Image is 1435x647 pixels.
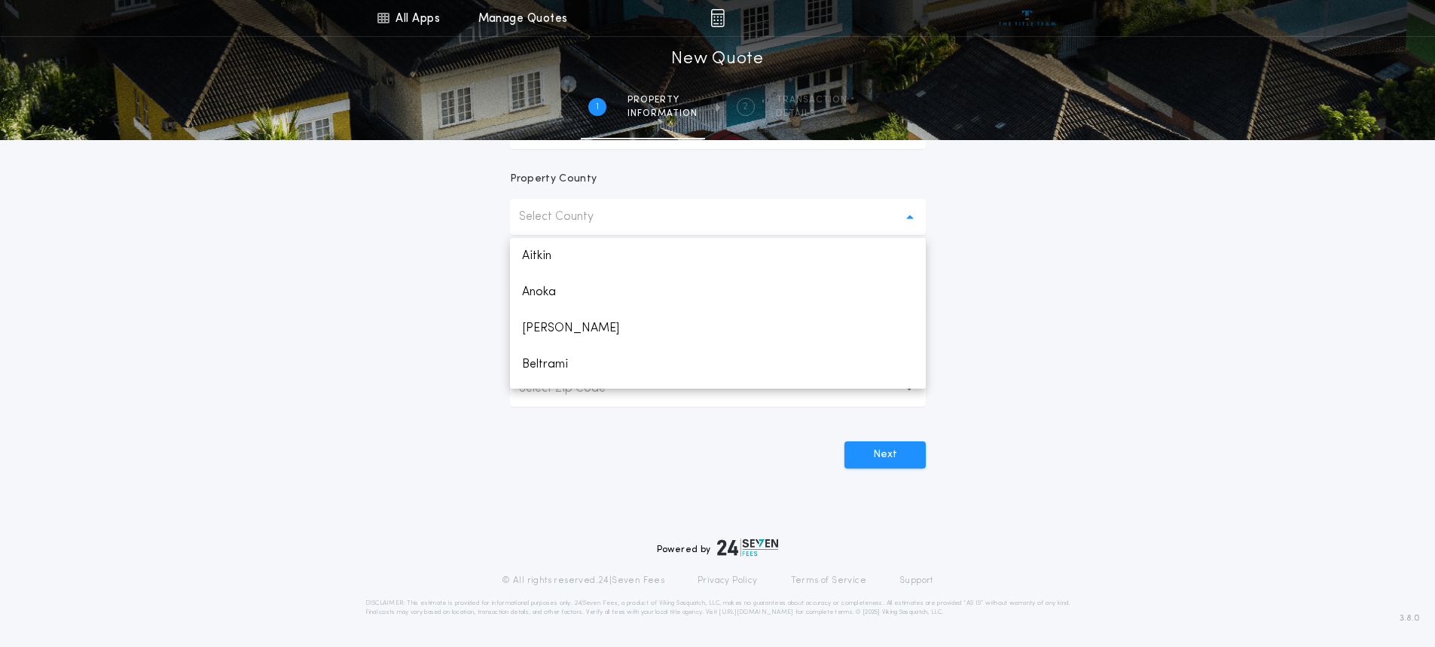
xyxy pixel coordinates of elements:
p: Beltrami [510,346,926,383]
p: Anoka [510,274,926,310]
p: Select County [519,208,618,226]
span: details [776,108,847,120]
p: [PERSON_NAME] [510,310,926,346]
a: [URL][DOMAIN_NAME] [719,609,793,615]
p: [PERSON_NAME] [510,383,926,419]
img: img [710,9,725,27]
p: Select Zip Code [519,380,630,398]
button: Select Zip Code [510,371,926,407]
p: © All rights reserved. 24|Seven Fees [502,575,664,587]
button: Next [844,441,926,468]
span: Property [627,94,698,106]
span: Transaction [776,94,847,106]
button: Select County [510,199,926,235]
img: logo [717,539,779,557]
div: Powered by [657,539,779,557]
a: Support [899,575,933,587]
ul: Select County [510,238,926,389]
h1: New Quote [671,47,763,72]
p: Aitkin [510,238,926,274]
h2: 1 [596,101,599,113]
a: Terms of Service [791,575,866,587]
a: Privacy Policy [698,575,758,587]
img: vs-icon [999,11,1055,26]
p: Property County [510,172,597,187]
span: information [627,108,698,120]
h2: 2 [743,101,748,113]
span: 3.8.0 [1400,612,1420,625]
p: DISCLAIMER: This estimate is provided for informational purposes only. 24|Seven Fees, a product o... [365,599,1070,617]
